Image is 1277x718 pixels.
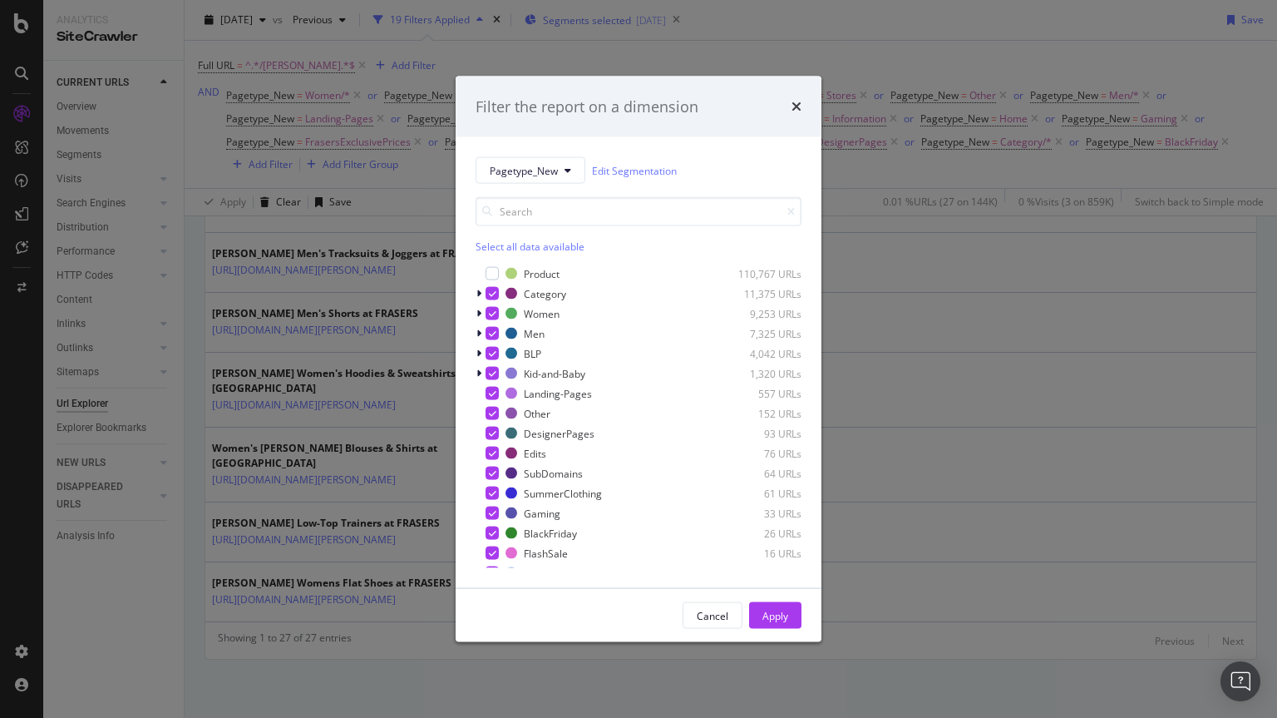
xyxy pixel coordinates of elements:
[762,608,788,622] div: Apply
[476,197,801,226] input: Search
[524,386,592,400] div: Landing-Pages
[524,366,585,380] div: Kid-and-Baby
[683,602,742,629] button: Cancel
[720,366,801,380] div: 1,320 URLs
[720,486,801,500] div: 61 URLs
[749,602,801,629] button: Apply
[720,326,801,340] div: 7,325 URLs
[1220,661,1260,701] div: Open Intercom Messenger
[476,157,585,184] button: Pagetype_New
[720,306,801,320] div: 9,253 URLs
[524,506,560,520] div: Gaming
[720,506,801,520] div: 33 URLs
[524,566,578,580] div: Information
[524,406,550,420] div: Other
[592,161,677,179] a: Edit Segmentation
[524,466,583,480] div: SubDomains
[524,486,602,500] div: SummerClothing
[524,306,560,320] div: Women
[720,546,801,560] div: 16 URLs
[720,386,801,400] div: 557 URLs
[456,76,821,642] div: modal
[720,526,801,540] div: 26 URLs
[720,406,801,420] div: 152 URLs
[524,526,577,540] div: BlackFriday
[720,446,801,460] div: 76 URLs
[476,96,698,117] div: Filter the report on a dimension
[476,240,801,254] div: Select all data available
[720,426,801,440] div: 93 URLs
[524,446,546,460] div: Edits
[697,608,728,622] div: Cancel
[524,286,566,300] div: Category
[720,346,801,360] div: 4,042 URLs
[524,326,545,340] div: Men
[791,96,801,117] div: times
[720,466,801,480] div: 64 URLs
[720,566,801,580] div: 14 URLs
[490,163,558,177] span: Pagetype_New
[524,426,594,440] div: DesignerPages
[720,266,801,280] div: 110,767 URLs
[524,266,560,280] div: Product
[524,346,541,360] div: BLP
[524,546,568,560] div: FlashSale
[720,286,801,300] div: 11,375 URLs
